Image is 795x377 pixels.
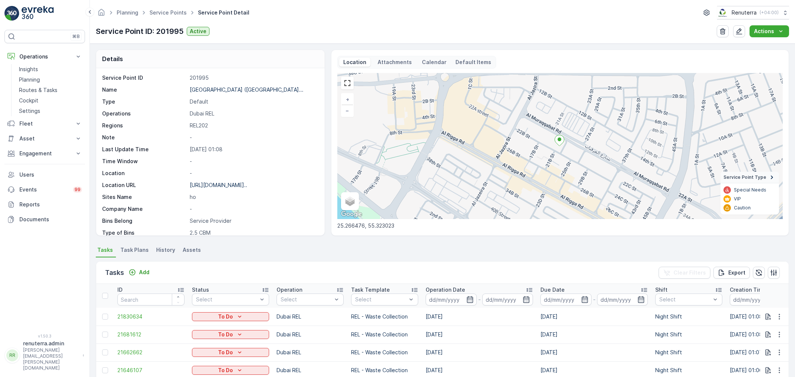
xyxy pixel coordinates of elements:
a: 21681612 [117,331,184,338]
p: Night Shift [655,313,722,320]
p: [DATE] 01:08 [190,146,317,153]
p: Operation Date [426,286,465,294]
p: Dubai REL [277,331,344,338]
p: [URL][DOMAIN_NAME].. [190,182,247,188]
p: Night Shift [655,331,722,338]
p: Location URL [102,181,187,189]
button: Renuterra(+04:00) [717,6,789,19]
span: 21662662 [117,349,184,356]
p: Operations [19,53,70,60]
p: Location [102,170,187,177]
button: RRrenuterra.admin[PERSON_NAME][EMAIL_ADDRESS][PERSON_NAME][DOMAIN_NAME] [4,340,85,371]
input: dd/mm/yyyy [426,294,477,305]
p: Last Update Time [102,146,187,153]
p: To Do [218,367,233,374]
input: dd/mm/yyyy [597,294,648,305]
p: Add [139,269,149,276]
p: To Do [218,349,233,356]
p: Routes & Tasks [19,86,57,94]
p: renuterra.admin [23,340,79,347]
span: Service Point Type [723,174,766,180]
p: - [478,295,481,304]
p: Events [19,186,69,193]
a: View Fullscreen [342,77,353,89]
td: [DATE] [537,343,652,361]
a: Insights [16,64,85,75]
a: Routes & Tasks [16,85,85,95]
input: dd/mm/yyyy [482,294,533,305]
p: ( +04:00 ) [760,10,779,16]
a: Planning [16,75,85,85]
p: 99 [75,187,81,193]
a: 21646107 [117,367,184,374]
p: Users [19,171,82,178]
p: Select [196,296,258,303]
p: Status [192,286,209,294]
button: Export [713,267,750,279]
p: 25.266476, 55.323023 [337,222,783,229]
p: Active [190,28,206,35]
p: - [190,205,317,213]
p: - [593,295,596,304]
td: [DATE] [537,326,652,343]
p: Due Date [540,286,565,294]
p: REL - Waste Collection [351,367,418,374]
p: REL - Waste Collection [351,349,418,356]
p: Clear Filters [673,269,706,276]
div: Toggle Row Selected [102,314,108,320]
p: Dubai REL [277,367,344,374]
button: To Do [192,348,269,357]
p: Night Shift [655,367,722,374]
button: To Do [192,330,269,339]
a: Zoom Out [342,105,353,116]
p: Renuterra [732,9,757,16]
td: [DATE] [537,308,652,326]
p: Night Shift [655,349,722,356]
td: [DATE] [422,308,537,326]
p: Caution [734,205,751,211]
p: Asset [19,135,70,142]
p: Cockpit [19,97,38,104]
p: Service Point ID [102,74,187,82]
p: Select [355,296,407,303]
p: Sites Name [102,193,187,201]
a: Zoom In [342,94,353,105]
p: Operation [277,286,302,294]
a: Open this area in Google Maps (opens a new window) [339,209,364,219]
img: logo_light-DOdMpM7g.png [22,6,54,21]
div: Toggle Row Selected [102,349,108,355]
td: [DATE] [422,326,537,343]
p: Bins Belong [102,217,187,225]
a: 21830634 [117,313,184,320]
p: Default [190,98,317,105]
button: Active [187,27,209,36]
span: Assets [183,246,201,254]
button: Actions [750,25,789,37]
input: dd/mm/yyyy [540,294,591,305]
img: Google [339,209,364,219]
p: Service Point ID: 201995 [96,26,184,37]
p: Documents [19,216,82,223]
button: Clear Filters [659,267,710,279]
p: Calendar [422,58,447,66]
p: [GEOGRAPHIC_DATA] ([GEOGRAPHIC_DATA]... [190,86,303,93]
input: dd/mm/yyyy [730,294,781,305]
p: Insights [19,66,38,73]
span: Service Point Detail [196,9,251,16]
p: Shift [655,286,668,294]
div: RR [6,349,18,361]
a: Planning [117,9,138,16]
span: v 1.50.3 [4,334,85,338]
a: Settings [16,106,85,116]
p: Reports [19,201,82,208]
button: To Do [192,312,269,321]
button: Asset [4,131,85,146]
a: Cockpit [16,95,85,106]
a: Reports [4,197,85,212]
p: Select [659,296,711,303]
span: − [346,107,349,114]
p: - [190,170,317,177]
p: Fleet [19,120,70,127]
